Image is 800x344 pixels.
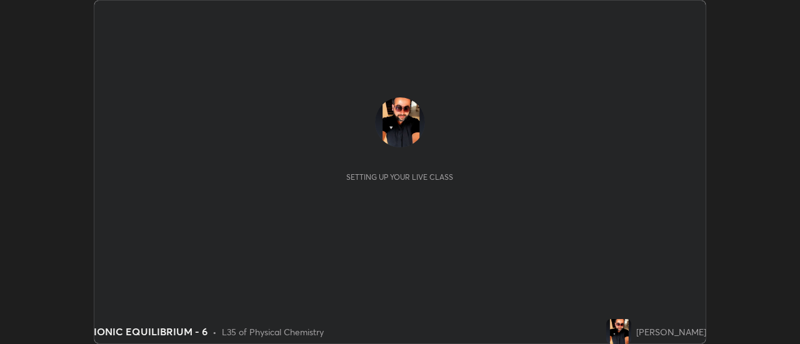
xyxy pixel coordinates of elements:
div: L35 of Physical Chemistry [222,325,324,338]
div: [PERSON_NAME] [636,325,706,338]
div: • [212,325,217,338]
div: Setting up your live class [346,172,453,182]
img: a6f06f74d53c4e1491076524e4aaf9a8.jpg [375,97,425,147]
img: a6f06f74d53c4e1491076524e4aaf9a8.jpg [606,319,631,344]
div: IONIC EQUILIBRIUM - 6 [94,324,207,339]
